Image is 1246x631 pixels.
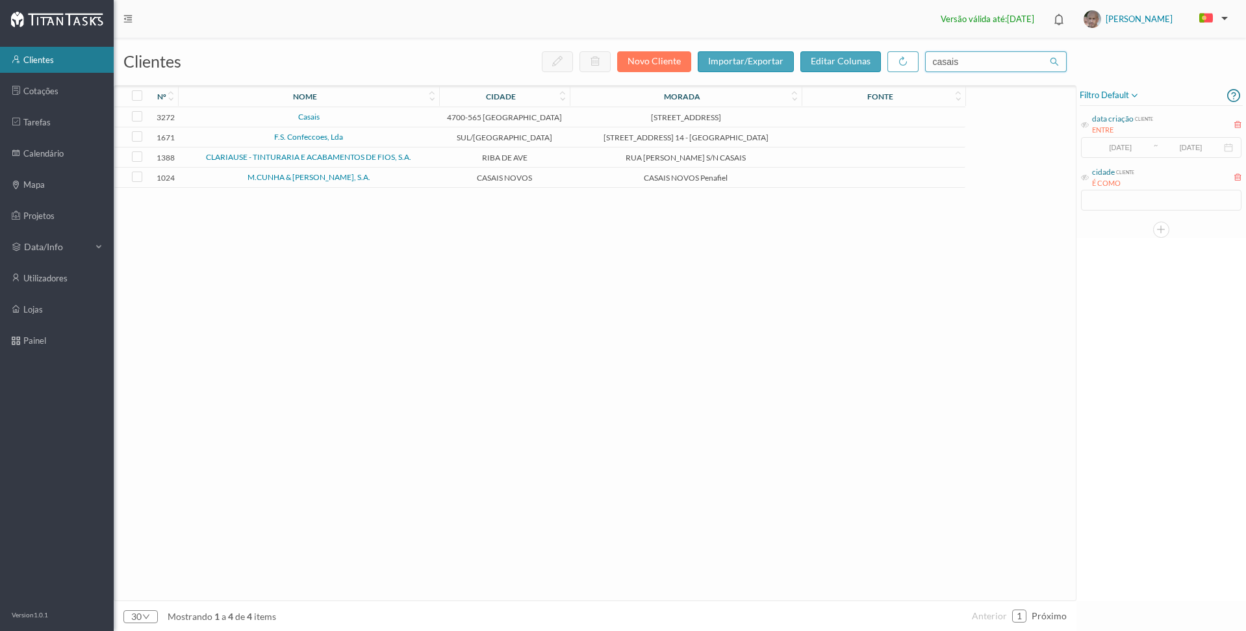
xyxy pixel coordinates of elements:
[1092,113,1134,125] div: data criação
[1032,606,1067,626] li: Página Seguinte
[245,611,254,622] span: 4
[573,173,798,183] span: CASAIS NOVOS Penafiel
[1189,8,1233,29] button: PT
[972,610,1007,621] span: anterior
[156,153,175,162] span: 1388
[1013,606,1026,626] a: 1
[442,112,567,122] span: 4700-565 [GEOGRAPHIC_DATA]
[274,132,343,142] a: F.S. Confeccoes, Lda
[254,611,276,622] span: items
[1115,166,1134,176] div: cliente
[156,112,175,122] span: 3272
[212,611,222,622] span: 1
[12,610,48,620] p: Version 1.0.1
[800,51,881,72] button: editar colunas
[1092,166,1115,178] div: cidade
[573,133,798,142] span: [STREET_ADDRESS] 14 - [GEOGRAPHIC_DATA]
[1134,113,1153,123] div: cliente
[156,173,175,183] span: 1024
[131,607,142,626] div: 30
[123,51,181,71] span: clientes
[235,611,245,622] span: de
[617,51,691,72] button: novo cliente
[442,173,567,183] span: CASAIS NOVOS
[698,51,794,72] button: importar/exportar
[1092,125,1153,136] div: ENTRE
[442,153,567,162] span: RIBA DE AVE
[486,92,516,101] div: cidade
[293,92,317,101] div: nome
[1092,178,1134,189] div: É COMO
[925,51,1067,72] input: procurar
[123,14,133,23] i: icon: menu-fold
[157,92,166,101] div: nº
[972,606,1007,626] li: Página Anterior
[168,611,212,622] span: mostrando
[1084,10,1101,28] img: txTsP8FTIqgEhwJwtkAAAAASUVORK5CYII=
[10,11,103,27] img: Logo
[248,172,370,182] a: M.CUNHA & [PERSON_NAME], S.A.
[867,92,893,101] div: Fonte
[1050,11,1067,28] i: icon: bell
[573,153,798,162] span: RUA [PERSON_NAME] S/N CASAIS
[156,133,175,142] span: 1671
[1227,85,1240,105] i: icon: question-circle-o
[226,611,235,622] span: 4
[222,611,226,622] span: a
[1080,88,1139,103] span: filtro default
[628,55,681,66] span: novo cliente
[1032,610,1067,621] span: próximo
[206,152,411,162] a: CLARIAUSE - TINTURARIA E ACABAMENTOS DE FIOS, S.A.
[664,92,700,101] div: morada
[573,112,798,122] span: [STREET_ADDRESS]
[1012,610,1026,623] li: 1
[24,240,89,253] span: data/info
[442,133,567,142] span: SUL/[GEOGRAPHIC_DATA]
[708,55,783,66] span: importar/exportar
[1050,57,1059,66] i: icon: search
[142,613,150,621] i: icon: down
[298,112,320,122] a: Casais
